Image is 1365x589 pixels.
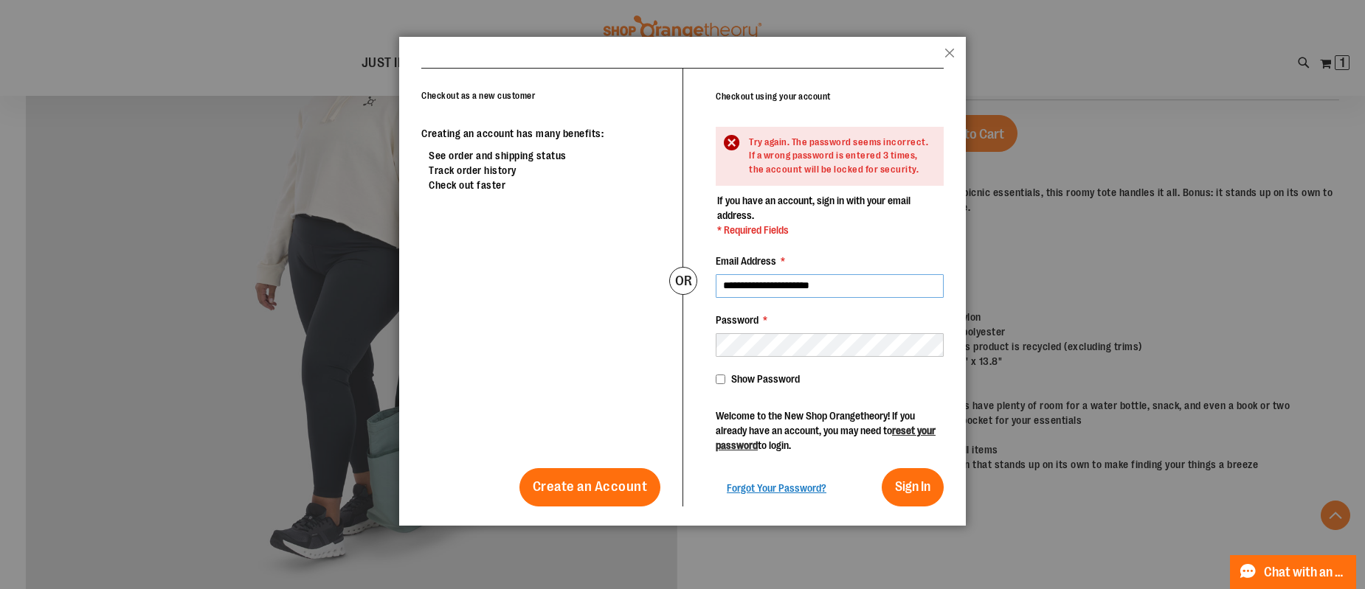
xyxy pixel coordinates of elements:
[895,479,930,494] span: Sign In
[669,267,697,295] div: or
[533,478,648,495] span: Create an Account
[717,195,910,221] span: If you have an account, sign in with your email address.
[716,408,944,453] p: Welcome to the New Shop Orangetheory! If you already have an account, you may need to to login.
[717,223,942,237] span: * Required Fields
[421,126,660,141] p: Creating an account has many benefits:
[429,148,660,163] li: See order and shipping status
[716,91,831,102] strong: Checkout using your account
[727,482,826,494] span: Forgot Your Password?
[421,91,535,101] strong: Checkout as a new customer
[727,481,826,495] a: Forgot Your Password?
[716,255,776,267] span: Email Address
[1264,565,1347,579] span: Chat with an Expert
[716,314,758,326] span: Password
[1230,555,1357,589] button: Chat with an Expert
[882,468,944,506] button: Sign In
[429,178,660,192] li: Check out faster
[749,136,929,177] div: Try again. The password seems incorrect. If a wrong password is entered 3 times, the account will...
[716,425,936,451] a: reset your password
[731,373,800,385] span: Show Password
[429,163,660,178] li: Track order history
[519,468,661,506] a: Create an Account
